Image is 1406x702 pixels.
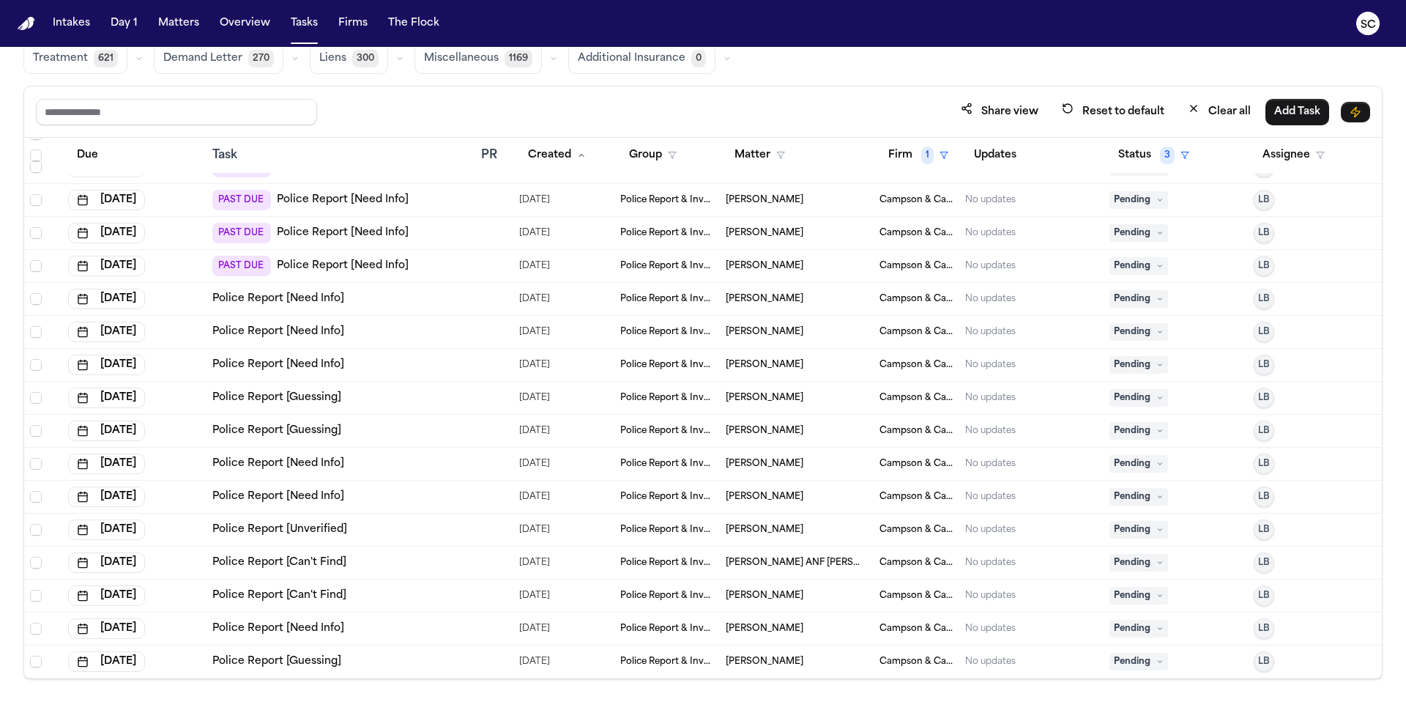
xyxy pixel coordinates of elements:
span: Select row [30,260,42,272]
button: [DATE] [68,190,145,210]
span: Police Report & Investigation [620,491,714,503]
span: Pending [1109,323,1168,341]
button: Reset to default [1053,98,1173,125]
span: Terrell McMorris [726,260,803,272]
span: Leroy Garcia [726,524,803,536]
div: No updates [965,392,1016,404]
a: Police Report [Guessing] [212,654,341,669]
span: LB [1258,590,1270,602]
button: Overview [214,10,276,37]
span: PAST DUE [212,256,271,276]
button: [DATE] [68,553,145,573]
div: No updates [965,491,1016,503]
span: LB [1258,359,1270,371]
span: Select row [30,557,42,569]
button: LB [1254,388,1274,408]
button: Group [620,142,685,169]
a: Firms [332,10,373,37]
span: 10/8/2025, 6:13:43 PM [519,618,550,639]
span: Alexander Rosello [726,326,803,338]
button: The Flock [382,10,445,37]
button: LB [1254,520,1274,540]
button: [DATE] [68,322,145,342]
span: Select row [30,194,42,206]
button: Firm1 [879,142,957,169]
button: LB [1254,322,1274,342]
span: Keyla Cruz ANF Jasmier Santiago [726,557,868,569]
span: Police Report & Investigation [620,293,714,305]
button: LB [1254,256,1274,276]
span: Eddie Herbert [726,425,803,437]
span: Police Report & Investigation [620,590,714,602]
span: Edward Pieters [726,491,803,503]
span: 1169 [505,50,532,67]
span: 621 [94,50,118,67]
span: 10/8/2025, 8:47:39 AM [519,289,550,309]
button: Matter [726,142,794,169]
span: Select row [30,392,42,404]
button: LB [1254,454,1274,474]
span: Campson & Campson [879,458,954,470]
button: [DATE] [68,651,145,672]
a: Tasks [285,10,324,37]
a: Police Report [Can't Find] [212,555,346,570]
span: Demand Letter [163,51,242,66]
a: Police Report [Guessing] [212,391,341,405]
a: Intakes [47,10,96,37]
a: Police Report [Need Info] [277,226,409,240]
span: LB [1258,194,1270,206]
span: Pending [1109,587,1168,605]
div: No updates [965,458,1016,470]
button: Updates [965,142,1025,169]
span: Police Report & Investigation [620,425,714,437]
button: Matters [152,10,205,37]
button: Immediate Task [1341,102,1370,122]
span: Select row [30,491,42,503]
button: Created [519,142,595,169]
div: PR [481,147,507,164]
span: 10/8/2025, 1:15:26 PM [519,487,550,507]
span: Campson & Campson [879,524,954,536]
div: No updates [965,293,1016,305]
span: Liens [319,51,346,66]
span: Select row [30,425,42,437]
button: [DATE] [68,454,145,474]
span: 10/8/2025, 2:25:40 PM [519,520,550,540]
span: Campson & Campson [879,194,954,206]
div: No updates [965,623,1016,635]
button: Additional Insurance0 [568,43,715,74]
span: Select all [30,149,42,161]
a: Police Report [Need Info] [212,325,344,339]
div: No updates [965,656,1016,668]
span: Pending [1109,455,1168,473]
span: Pending [1109,488,1168,506]
span: Pending [1109,620,1168,638]
span: Pending [1109,422,1168,440]
button: LB [1254,289,1274,309]
span: 10/8/2025, 9:53:07 AM [519,322,550,342]
span: Campson & Campson [879,491,954,503]
span: 10/6/2025, 11:37:45 AM [519,190,550,210]
button: LB [1254,223,1274,243]
span: Clarissa Rivera [726,359,803,371]
button: Due [68,142,107,169]
span: Select row [30,293,42,305]
span: Michael Brydges [726,656,803,668]
span: Police Report & Investigation [620,326,714,338]
button: LB [1254,487,1274,507]
button: LB [1254,651,1274,672]
span: Pending [1109,521,1168,539]
div: No updates [965,359,1016,371]
span: Police Report & Investigation [620,656,714,668]
span: 10/8/2025, 10:06:08 AM [519,355,550,375]
span: LB [1258,458,1270,470]
button: LB [1254,553,1274,573]
button: Liens300 [310,43,388,74]
span: Campson & Campson [879,425,954,437]
span: Campson & Campson [879,656,954,668]
span: Treatment [33,51,88,66]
